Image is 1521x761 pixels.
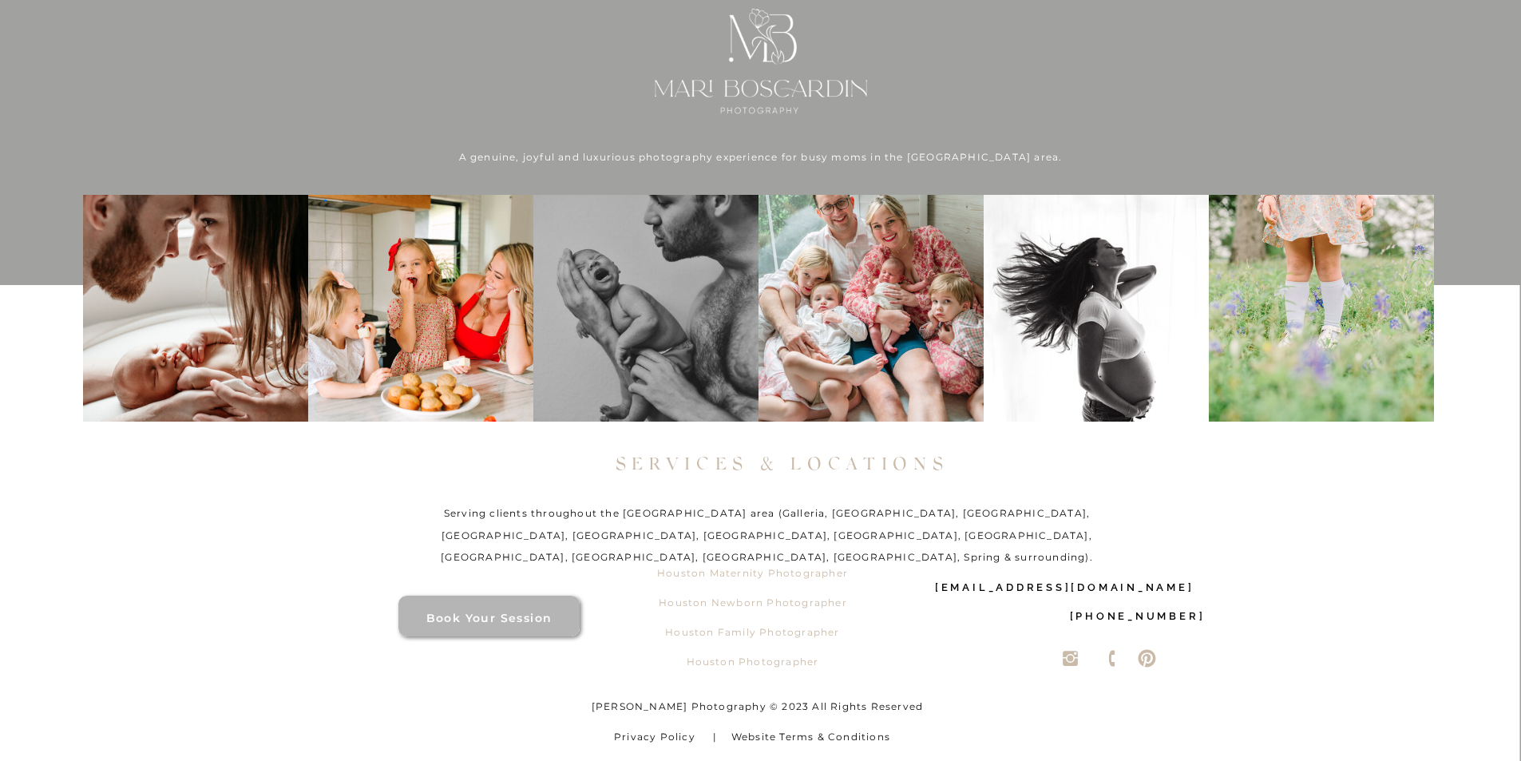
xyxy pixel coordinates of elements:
[650,621,856,651] a: Houston Family Photographer
[889,577,1194,599] a: [EMAIL_ADDRESS][DOMAIN_NAME]
[705,726,726,755] p: |
[437,146,1085,172] p: A genuine, joyful and luxurious photography experience for busy moms in the [GEOGRAPHIC_DATA] area.
[650,651,856,680] a: Houston Photographer
[650,562,856,592] a: Houston Maternity Photographer
[656,592,851,621] a: Houston Newborn Photographer
[417,502,1118,542] p: Serving clients throughout the [GEOGRAPHIC_DATA] area (Galleria, [GEOGRAPHIC_DATA], [GEOGRAPHIC_D...
[568,455,997,486] p: SERVICES & locations
[612,726,699,755] a: Privacy Policy
[402,610,576,623] a: Book your session
[518,696,997,735] p: [PERSON_NAME] Photography © 2023 All Rights Reserved
[1070,605,1190,628] h2: [PHONE_NUMBER]
[727,726,895,755] a: Website Terms & Conditions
